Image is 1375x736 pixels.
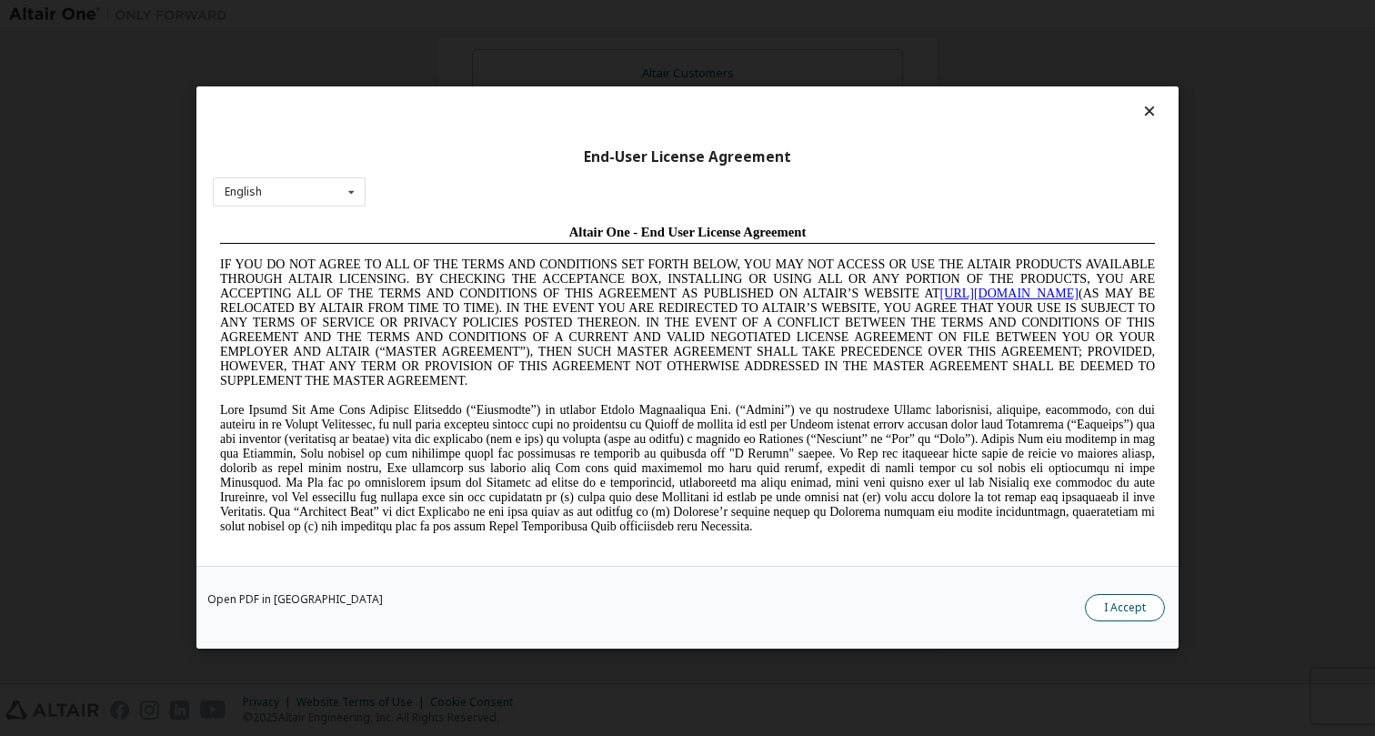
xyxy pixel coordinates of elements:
[356,7,594,22] span: Altair One - End User License Agreement
[1085,595,1165,622] button: I Accept
[213,148,1162,166] div: End-User License Agreement
[7,40,942,170] span: IF YOU DO NOT AGREE TO ALL OF THE TERMS AND CONDITIONS SET FORTH BELOW, YOU MAY NOT ACCESS OR USE...
[225,187,262,197] div: English
[7,186,942,316] span: Lore Ipsumd Sit Ame Cons Adipisc Elitseddo (“Eiusmodte”) in utlabor Etdolo Magnaaliqua Eni. (“Adm...
[207,595,383,606] a: Open PDF in [GEOGRAPHIC_DATA]
[728,69,866,83] a: [URL][DOMAIN_NAME]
